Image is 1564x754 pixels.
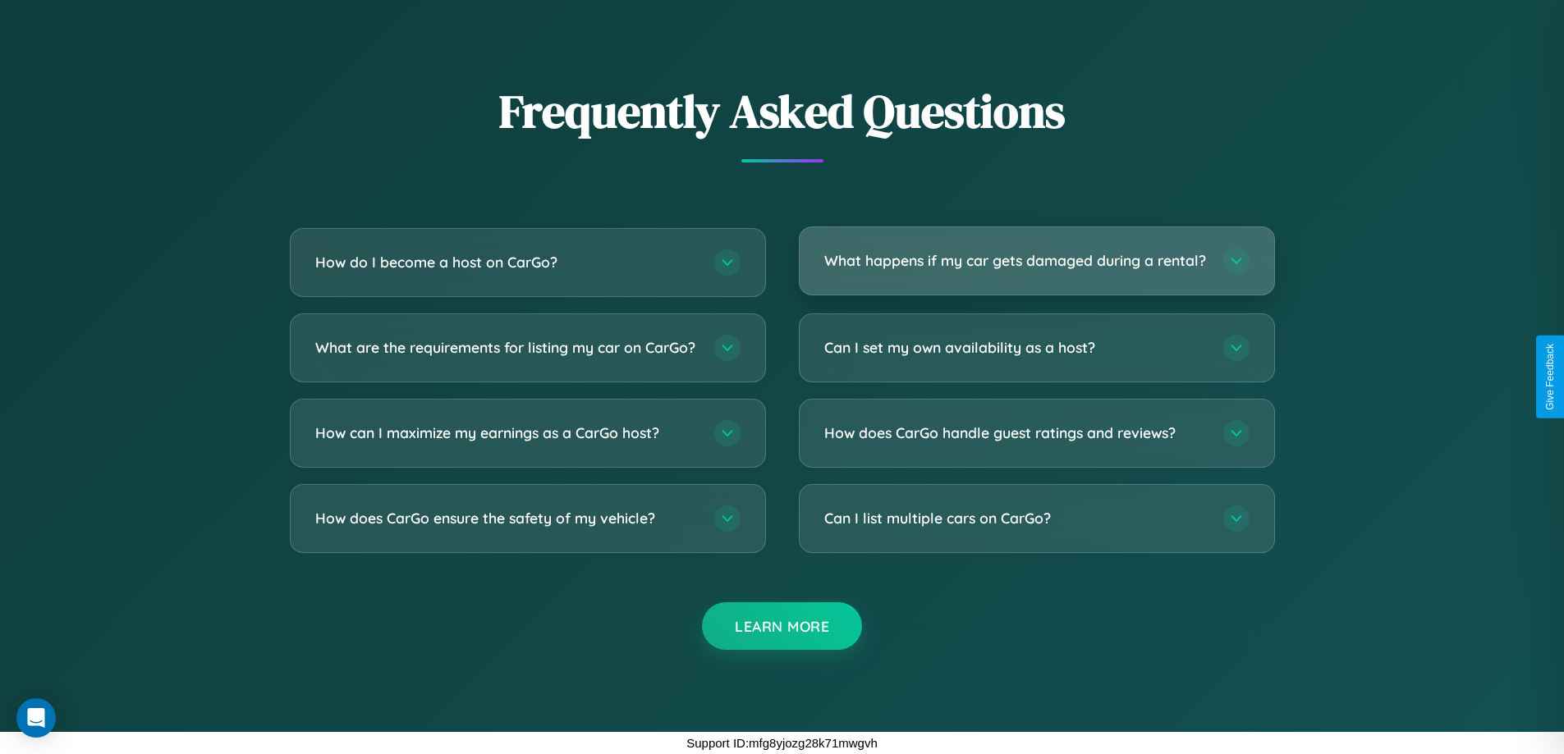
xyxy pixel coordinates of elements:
[824,250,1207,271] h3: What happens if my car gets damaged during a rental?
[290,80,1275,143] h2: Frequently Asked Questions
[315,252,698,272] h3: How do I become a host on CarGo?
[824,508,1207,528] h3: Can I list multiple cars on CarGo?
[824,337,1207,358] h3: Can I set my own availability as a host?
[315,508,698,528] h3: How does CarGo ensure the safety of my vehicle?
[315,337,698,358] h3: What are the requirements for listing my car on CarGo?
[686,732,878,754] p: Support ID: mfg8yjozg28k71mwgvh
[16,698,56,738] div: Open Intercom Messenger
[1544,344,1556,410] div: Give Feedback
[824,423,1207,443] h3: How does CarGo handle guest ratings and reviews?
[702,602,862,650] button: Learn More
[315,423,698,443] h3: How can I maximize my earnings as a CarGo host?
